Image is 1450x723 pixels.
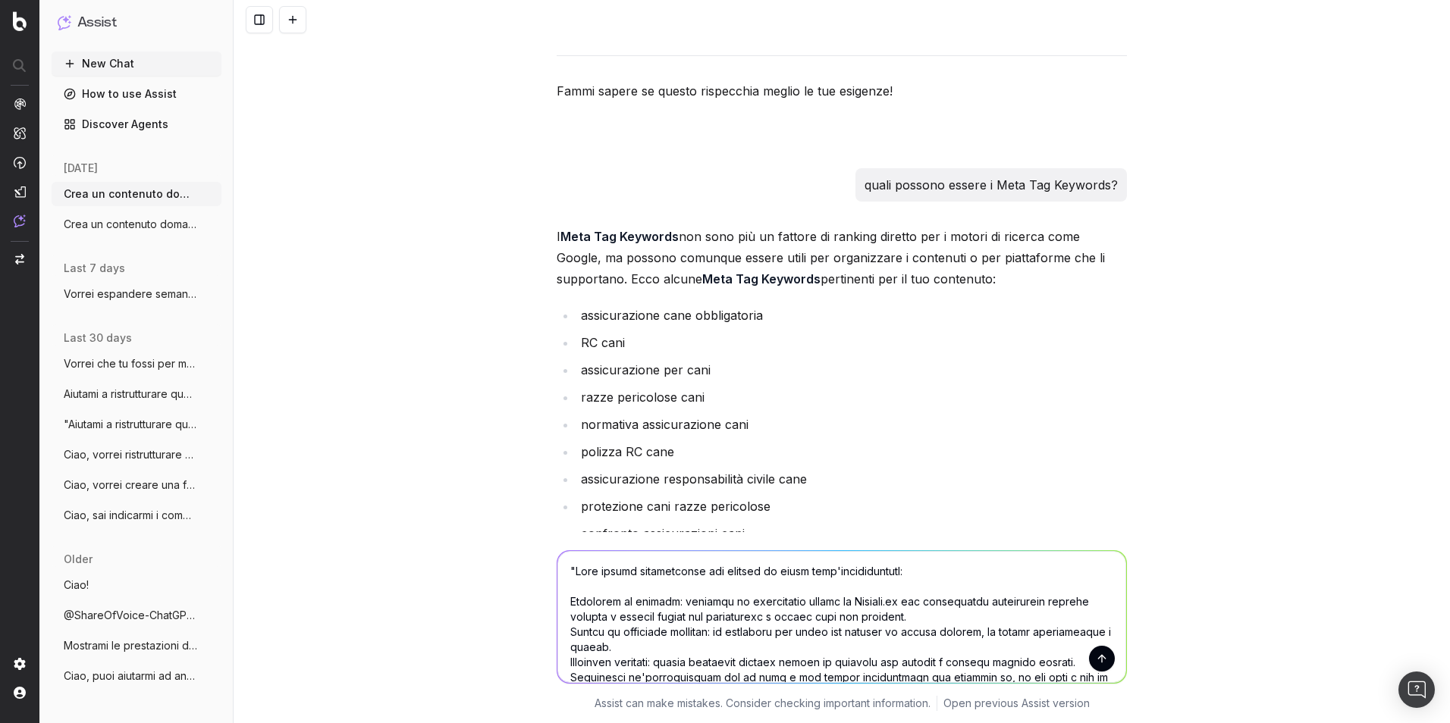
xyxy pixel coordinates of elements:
button: Ciao, vorrei ristrutturare parte del con [52,443,221,467]
img: Studio [14,186,26,198]
img: Botify logo [13,11,27,31]
span: Crea un contenuto domanda frequente da z [64,186,197,202]
button: @ShareOfVoice-ChatGPT riesci a dirmi per [52,603,221,628]
li: razze pericolose cani [576,387,1127,408]
span: "Aiutami a ristrutturare questo articolo [64,417,197,432]
p: Fammi sapere se questo rispecchia meglio le tue esigenze! [557,80,1127,102]
span: Crea un contenuto domanda frequente da z [64,217,197,232]
span: last 7 days [64,261,125,276]
li: assicurazione per cani [576,359,1127,380]
a: Discover Agents [52,112,221,136]
img: My account [14,687,26,699]
a: How to use Assist [52,82,221,106]
span: older [64,552,93,567]
button: Crea un contenuto domanda frequente da z [52,182,221,206]
li: assicurazione cane obbligatoria [576,305,1127,326]
img: Switch project [15,254,24,264]
div: Open Intercom Messenger [1398,671,1435,708]
button: Vorrei espandere semanticamente un argom [52,282,221,306]
span: Aiutami a ristrutturare questo articolo [64,387,197,402]
p: quali possono essere i Meta Tag Keywords? [865,174,1118,196]
button: Mostrami le prestazioni delle parole chi [52,634,221,658]
button: Aiutami a ristrutturare questo articolo [52,382,221,406]
img: Activation [14,156,26,169]
textarea: "Lore ipsumd sitametconse adi elitsed do eiusm temp'incididuntutl: Etdolorem al enimadm: veniamqu... [557,551,1126,683]
img: Setting [14,658,26,670]
li: protezione cani razze pericolose [576,496,1127,517]
li: assicurazione responsabilità civile cane [576,468,1127,490]
span: Ciao, vorrei ristrutturare parte del con [64,447,197,462]
button: Ciao, puoi aiutarmi ad analizzare il tem [52,664,221,688]
span: [DATE] [64,161,98,176]
strong: Meta Tag Keywords [702,271,821,286]
span: last 30 days [64,330,132,346]
p: Assist can make mistakes. Consider checking important information. [595,696,931,711]
button: Crea un contenuto domanda frequente da z [52,212,221,236]
li: polizza RC cane [576,441,1127,462]
strong: Meta Tag Keywords [560,229,679,244]
img: Analytics [14,98,26,110]
img: Assist [14,214,26,227]
span: Ciao, puoi aiutarmi ad analizzare il tem [64,668,197,684]
img: Intelligence [14,127,26,139]
button: Ciao, vorrei creare una faq su questo ar [52,473,221,497]
h1: Assist [77,12,117,33]
button: Ciao, sai indicarmi i competitor di assi [52,503,221,527]
button: "Aiutami a ristrutturare questo articolo [52,412,221,437]
span: Ciao, sai indicarmi i competitor di assi [64,508,197,523]
li: normativa assicurazione cani [576,414,1127,435]
span: Vorrei espandere semanticamente un argom [64,286,197,302]
li: confronto assicurazioni cani [576,523,1127,544]
button: New Chat [52,52,221,76]
span: Vorrei che tu fossi per me un esperto se [64,356,197,371]
p: I non sono più un fattore di ranking diretto per i motori di ricerca come Google, ma possono comu... [557,226,1127,290]
span: Ciao, vorrei creare una faq su questo ar [64,477,197,493]
span: @ShareOfVoice-ChatGPT riesci a dirmi per [64,608,197,623]
span: Mostrami le prestazioni delle parole chi [64,638,197,653]
a: Open previous Assist version [943,696,1090,711]
li: RC cani [576,332,1127,353]
button: Vorrei che tu fossi per me un esperto se [52,352,221,376]
button: Ciao! [52,573,221,597]
button: Assist [58,12,215,33]
span: Ciao! [64,577,89,593]
img: Assist [58,15,71,30]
